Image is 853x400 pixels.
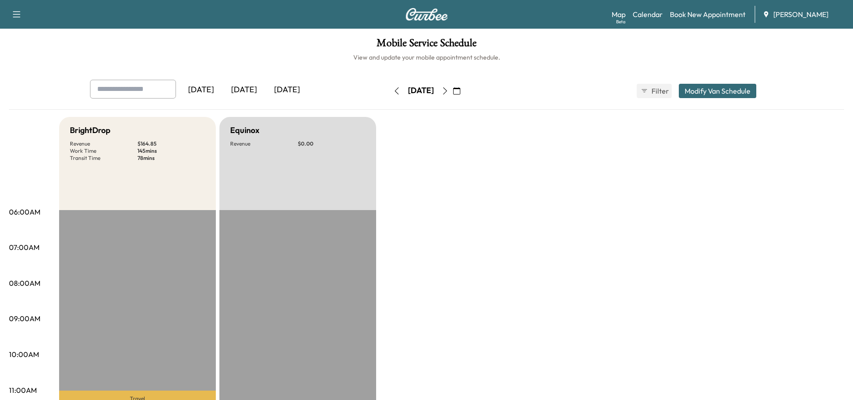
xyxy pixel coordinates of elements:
p: 11:00AM [9,385,37,396]
p: Transit Time [70,155,137,162]
a: Calendar [633,9,663,20]
p: $ 0.00 [298,140,365,147]
p: Revenue [70,140,137,147]
p: 145 mins [137,147,205,155]
p: Revenue [230,140,298,147]
h6: View and update your mobile appointment schedule. [9,53,844,62]
p: 06:00AM [9,206,40,217]
div: [DATE] [408,85,434,96]
h5: Equinox [230,124,259,137]
p: 10:00AM [9,349,39,360]
span: Filter [652,86,668,96]
div: [DATE] [266,80,309,100]
a: Book New Appointment [670,9,746,20]
span: [PERSON_NAME] [773,9,828,20]
p: 09:00AM [9,313,40,324]
h5: BrightDrop [70,124,111,137]
p: 78 mins [137,155,205,162]
a: MapBeta [612,9,626,20]
img: Curbee Logo [405,8,448,21]
p: 07:00AM [9,242,39,253]
button: Filter [637,84,672,98]
div: [DATE] [180,80,223,100]
p: Work Time [70,147,137,155]
h1: Mobile Service Schedule [9,38,844,53]
div: [DATE] [223,80,266,100]
p: $ 164.85 [137,140,205,147]
div: Beta [616,18,626,25]
p: 08:00AM [9,278,40,288]
button: Modify Van Schedule [679,84,756,98]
